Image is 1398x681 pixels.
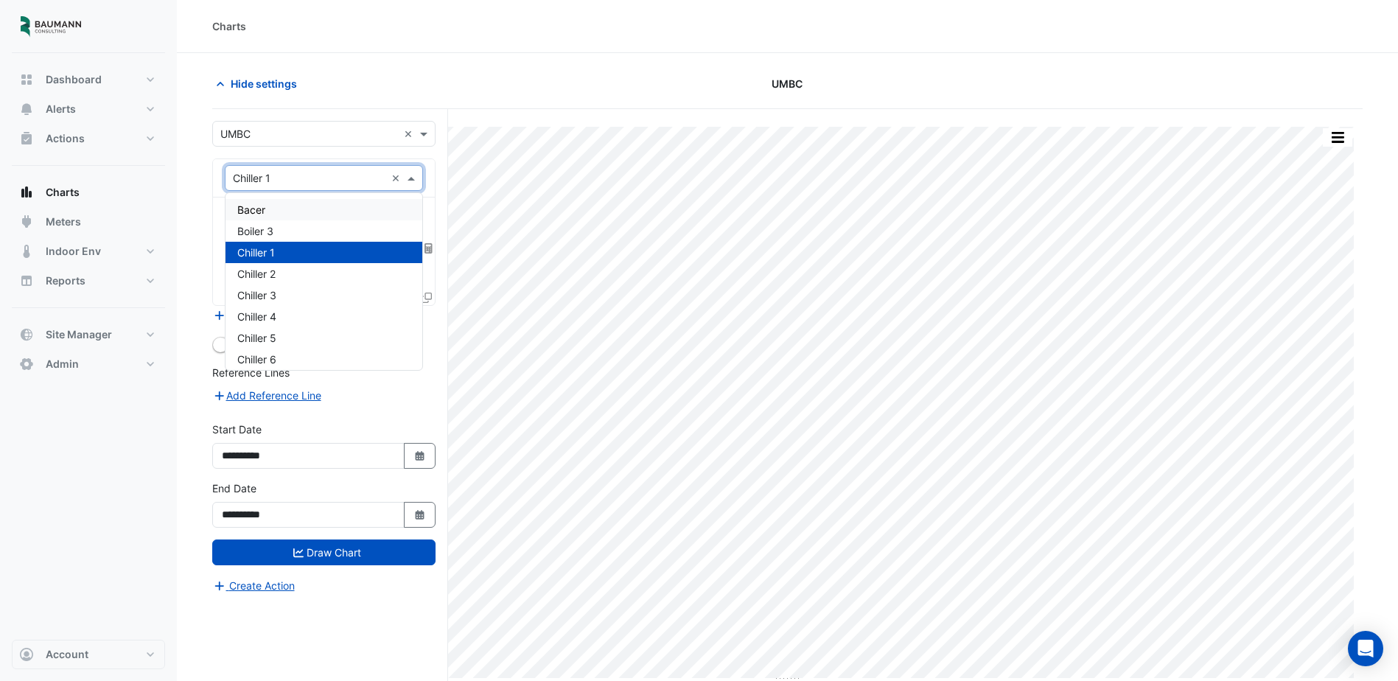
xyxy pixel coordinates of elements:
[46,102,76,116] span: Alerts
[391,170,404,186] span: Clear
[12,124,165,153] button: Actions
[212,71,307,97] button: Hide settings
[18,12,84,41] img: Company Logo
[12,349,165,379] button: Admin
[19,357,34,371] app-icon: Admin
[12,94,165,124] button: Alerts
[1348,631,1383,666] div: Open Intercom Messenger
[12,178,165,207] button: Charts
[19,244,34,259] app-icon: Indoor Env
[12,640,165,669] button: Account
[46,185,80,200] span: Charts
[212,422,262,437] label: Start Date
[46,214,81,229] span: Meters
[12,320,165,349] button: Site Manager
[19,72,34,87] app-icon: Dashboard
[212,577,296,594] button: Create Action
[237,332,276,344] span: Chiller 5
[12,207,165,237] button: Meters
[226,193,422,370] div: Options List
[19,102,34,116] app-icon: Alerts
[231,76,297,91] span: Hide settings
[212,539,436,565] button: Draw Chart
[12,237,165,266] button: Indoor Env
[212,387,322,404] button: Add Reference Line
[46,327,112,342] span: Site Manager
[237,353,276,366] span: Chiller 6
[46,72,102,87] span: Dashboard
[422,242,436,254] span: Choose Function
[46,647,88,662] span: Account
[46,357,79,371] span: Admin
[404,126,416,142] span: Clear
[19,273,34,288] app-icon: Reports
[237,289,276,301] span: Chiller 3
[12,266,165,296] button: Reports
[12,65,165,94] button: Dashboard
[413,450,427,462] fa-icon: Select Date
[422,291,432,304] span: Clone Favourites and Tasks from this Equipment to other Equipment
[772,76,803,91] span: UMBC
[212,307,301,324] button: Add Equipment
[237,268,276,280] span: Chiller 2
[19,131,34,146] app-icon: Actions
[212,481,256,496] label: End Date
[1323,128,1352,147] button: More Options
[212,365,290,380] label: Reference Lines
[237,225,273,237] span: Boiler 3
[212,18,246,34] div: Charts
[237,246,275,259] span: Chiller 1
[46,244,101,259] span: Indoor Env
[237,310,276,323] span: Chiller 4
[46,273,85,288] span: Reports
[413,509,427,521] fa-icon: Select Date
[237,203,265,216] span: Bacer
[46,131,85,146] span: Actions
[19,214,34,229] app-icon: Meters
[19,327,34,342] app-icon: Site Manager
[19,185,34,200] app-icon: Charts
